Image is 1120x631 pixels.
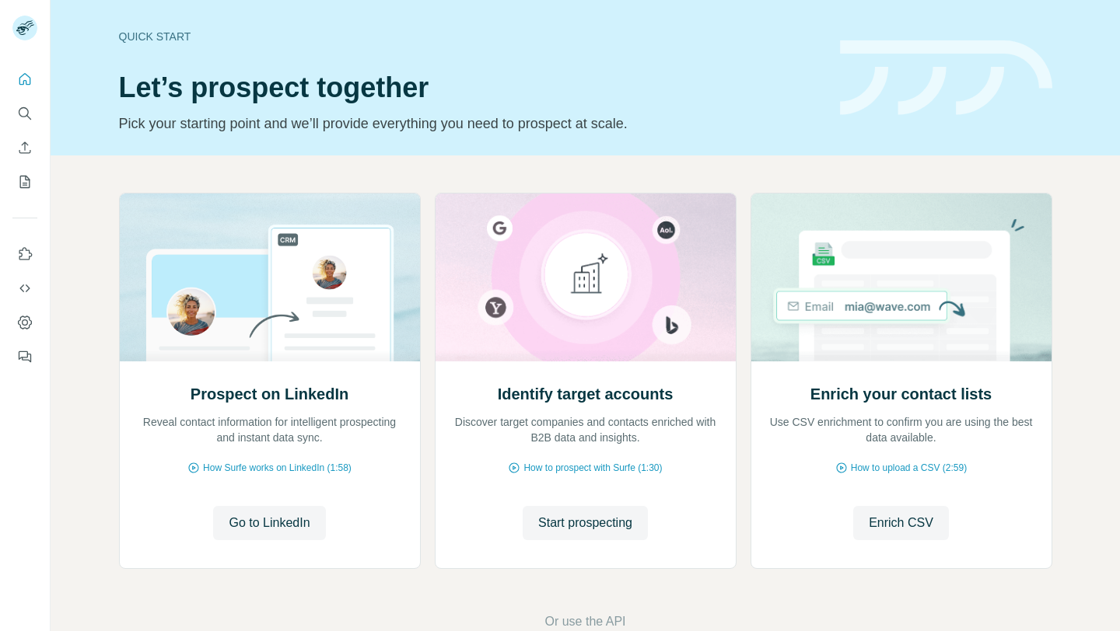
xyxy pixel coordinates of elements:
p: Discover target companies and contacts enriched with B2B data and insights. [451,414,720,445]
span: How to prospect with Surfe (1:30) [523,461,662,475]
button: My lists [12,168,37,196]
p: Pick your starting point and we’ll provide everything you need to prospect at scale. [119,113,821,134]
span: How Surfe works on LinkedIn (1:58) [203,461,352,475]
span: How to upload a CSV (2:59) [851,461,967,475]
img: Identify target accounts [435,193,737,361]
img: banner [840,40,1052,116]
h2: Identify target accounts [498,383,674,405]
p: Reveal contact information for intelligent prospecting and instant data sync. [135,414,404,445]
button: Dashboard [12,309,37,336]
button: Enrich CSV [853,506,949,540]
span: Go to LinkedIn [229,514,310,532]
span: Start prospecting [538,514,632,532]
div: Quick start [119,29,821,44]
h2: Enrich your contact lists [810,383,992,405]
button: Start prospecting [523,506,648,540]
button: Search [12,99,37,127]
button: Enrich CSV [12,134,37,162]
h2: Prospect on LinkedIn [191,383,348,405]
button: Quick start [12,65,37,93]
p: Use CSV enrichment to confirm you are using the best data available. [767,414,1036,445]
button: Feedback [12,343,37,371]
img: Enrich your contact lists [751,193,1052,361]
button: Use Surfe API [12,274,37,302]
img: Prospect on LinkedIn [119,193,421,361]
h1: Let’s prospect together [119,72,821,103]
button: Or use the API [544,612,625,631]
button: Go to LinkedIn [213,506,325,540]
span: Enrich CSV [869,514,933,532]
button: Use Surfe on LinkedIn [12,240,37,268]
